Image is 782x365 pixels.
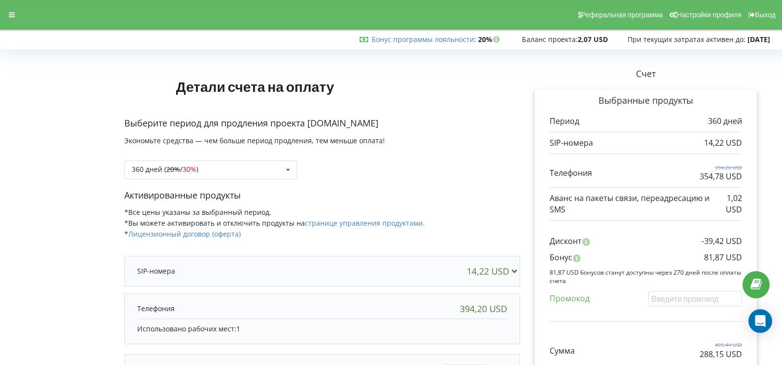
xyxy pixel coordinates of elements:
[700,349,742,360] p: 288,15 USD
[305,218,425,228] a: странице управления продуктами.
[236,324,240,333] span: 1
[124,189,520,202] p: Активированные продукты
[137,324,507,334] p: Использовано рабочих мест:
[700,341,742,348] p: 409,44 USD
[748,309,772,333] div: Open Intercom Messenger
[700,164,742,171] p: 394,20 USD
[747,35,770,44] strong: [DATE]
[700,171,742,182] p: 354,78 USD
[522,35,578,44] span: Баланс проекта:
[582,11,663,19] span: Реферальная программа
[183,164,196,174] span: 30%
[124,136,385,145] span: Экономьте средства — чем больше период продления, тем меньше оплата!
[372,35,476,44] span: :
[550,293,590,304] p: Промокод
[467,266,521,276] div: 14,22 USD
[132,166,198,173] div: 360 дней ( / )
[677,11,742,19] span: Настройки профиля
[372,35,474,44] a: Бонус программы лояльности
[550,94,742,107] p: Выбранные продукты
[124,207,271,217] span: *Все цены указаны за выбранный период.
[124,63,385,110] h1: Детали счета на оплату
[628,35,745,44] span: При текущих затратах активен до:
[550,137,593,149] p: SIP-номера
[124,218,425,228] span: *Вы можете активировать и отключить продукты на
[550,268,742,285] p: 81,87 USD бонусов станут доступны через 270 дней после оплаты счета
[124,117,520,130] p: Выберите период для продления проекта [DOMAIN_NAME]
[128,229,241,239] a: Лицензионный договор (оферта)
[755,11,776,19] span: Выход
[550,252,572,263] p: Бонус
[460,304,507,314] div: 394,20 USD
[648,291,742,306] input: Введите промокод
[520,68,772,81] p: Счет
[166,164,180,174] s: 20%
[137,304,175,314] p: Телефония
[702,236,742,247] p: -39,42 USD
[708,116,742,127] p: 360 дней
[137,266,175,276] p: SIP-номера
[711,193,742,215] p: 1,02 USD
[550,345,575,357] p: Сумма
[478,35,502,44] strong: 20%
[550,193,711,215] p: Аванс на пакеты связи, переадресацию и SMS
[550,236,582,247] p: Дисконт
[704,137,742,149] p: 14,22 USD
[550,116,579,127] p: Период
[550,167,592,179] p: Телефония
[578,35,608,44] strong: 2,07 USD
[704,252,742,263] p: 81,87 USD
